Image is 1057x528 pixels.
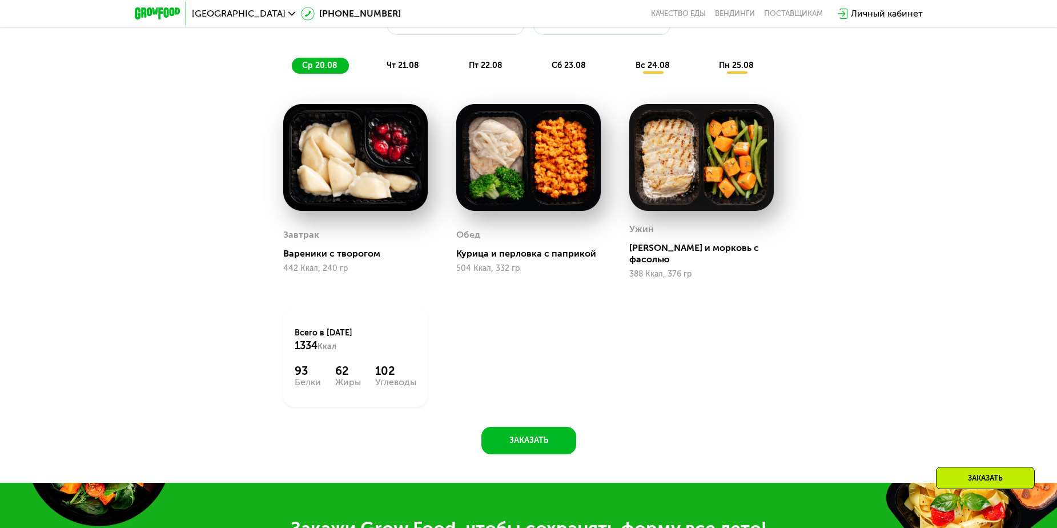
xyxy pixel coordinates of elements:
[335,378,361,387] div: Жиры
[936,467,1035,489] div: Заказать
[851,7,923,21] div: Личный кабинет
[302,61,337,70] span: ср 20.08
[456,264,601,273] div: 504 Ккал, 332 гр
[456,248,610,259] div: Курица и перловка с паприкой
[335,364,361,378] div: 62
[481,427,576,454] button: Заказать
[469,61,503,70] span: пт 22.08
[552,61,586,70] span: сб 23.08
[719,61,754,70] span: пн 25.08
[295,339,317,352] span: 1334
[317,342,336,351] span: Ккал
[456,226,480,243] div: Обед
[636,61,670,70] span: вс 24.08
[387,61,419,70] span: чт 21.08
[764,9,823,18] div: поставщикам
[629,270,774,279] div: 388 Ккал, 376 гр
[715,9,755,18] a: Вендинги
[283,226,319,243] div: Завтрак
[375,378,416,387] div: Углеводы
[375,364,416,378] div: 102
[629,242,783,265] div: [PERSON_NAME] и морковь с фасолью
[295,327,416,353] div: Всего в [DATE]
[295,378,321,387] div: Белки
[301,7,401,21] a: [PHONE_NUMBER]
[651,9,706,18] a: Качество еды
[283,248,437,259] div: Вареники с творогом
[629,221,654,238] div: Ужин
[283,264,428,273] div: 442 Ккал, 240 гр
[192,9,286,18] span: [GEOGRAPHIC_DATA]
[295,364,321,378] div: 93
